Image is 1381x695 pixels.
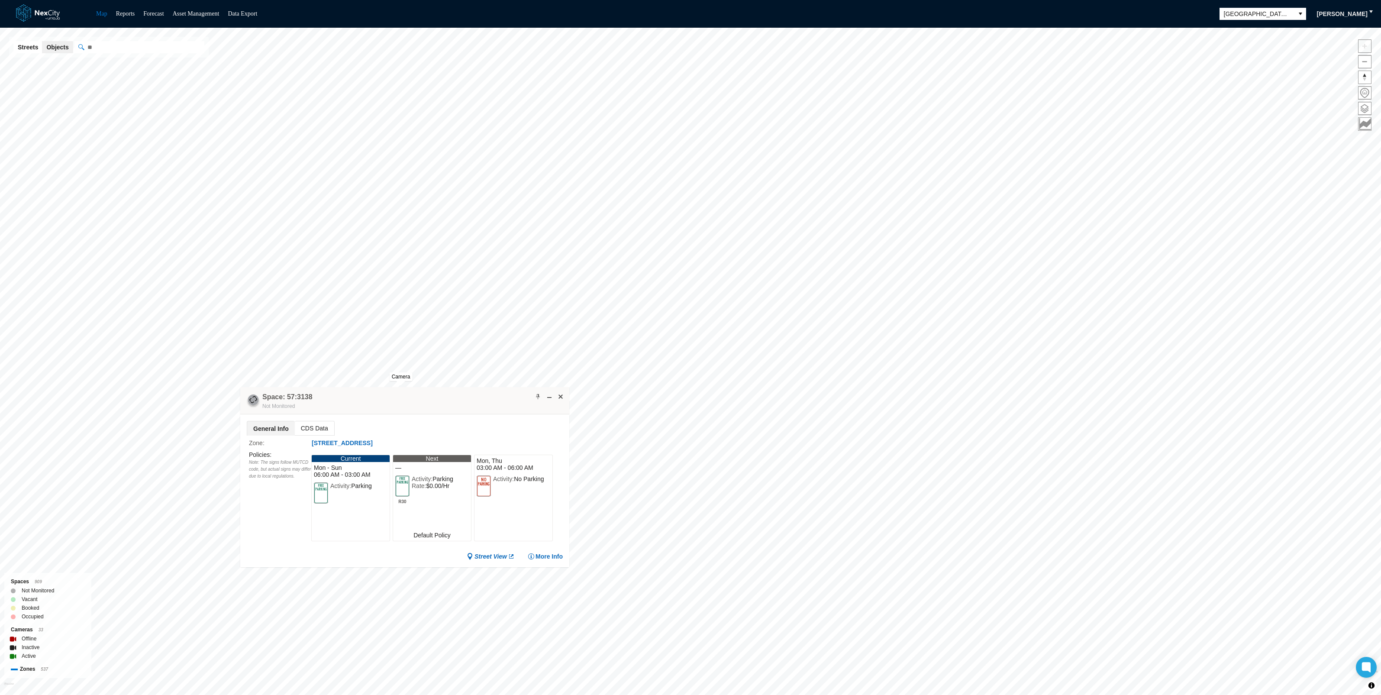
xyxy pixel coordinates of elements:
label: Inactive [22,643,39,652]
label: Booked [22,604,39,612]
button: Objects [42,41,73,53]
button: Home [1358,86,1371,100]
label: Zone : [249,438,311,448]
span: Streets [18,43,38,52]
button: [PERSON_NAME] [1311,7,1373,21]
span: Zoom in [1358,40,1371,52]
span: 06:00 AM - 03:00 AM [314,471,387,478]
span: No Parking [514,475,544,482]
button: Zoom out [1358,55,1371,68]
div: Current [312,455,390,462]
button: select [1295,8,1306,20]
button: More Info [528,553,563,561]
span: Toggle attribution [1369,681,1374,690]
span: — [395,464,469,471]
label: Active [22,652,36,660]
span: $0.00/Hr [426,482,449,489]
label: Policies : [249,451,271,458]
button: Key metrics [1358,117,1371,131]
span: [PERSON_NAME] [1317,10,1368,18]
button: Streets [13,41,42,53]
div: Note: The signs follow MUTCD code, but actual signs may differ due to local regulations. [249,459,311,480]
a: Data Export [228,10,257,17]
a: Reports [116,10,135,17]
span: 537 [41,667,48,672]
span: Parking [351,482,371,489]
div: Zones [11,665,85,674]
div: Double-click to make header text selectable [262,392,313,411]
span: CDS Data [295,421,334,435]
a: Mapbox homepage [4,682,14,692]
label: Occupied [22,612,44,621]
span: Not Monitored [262,403,295,409]
div: Default Policy [393,530,471,541]
span: Camera [392,374,410,380]
span: 03:00 AM - 06:00 AM [477,464,550,471]
label: Not Monitored [22,586,54,595]
span: Activity: [330,482,351,489]
span: 909 [35,579,42,584]
span: General Info [247,421,295,436]
a: Street View [467,553,515,561]
span: [GEOGRAPHIC_DATA][PERSON_NAME] [1224,10,1291,18]
h4: Double-click to make header text selectable [262,392,313,402]
label: Vacant [22,595,37,604]
span: Objects [46,43,68,52]
span: Mon, Thu [477,457,550,464]
span: 33 [39,627,43,632]
label: Offline [22,634,36,643]
span: Rate: [412,482,426,489]
span: More Info [536,553,563,561]
span: Activity: [493,475,514,482]
button: Reset bearing to north [1358,71,1371,84]
button: Zoom in [1358,39,1371,53]
span: Street View [474,553,507,561]
button: [STREET_ADDRESS] [311,439,373,448]
span: Activity: [412,475,432,482]
div: Next [393,455,471,462]
div: Cameras [11,625,85,634]
a: Map [96,10,107,17]
button: Layers management [1358,102,1371,115]
span: Parking [432,475,453,482]
span: R30 [395,497,410,504]
button: Toggle attribution [1366,680,1377,691]
a: Forecast [143,10,164,17]
a: Asset Management [173,10,219,17]
div: Spaces [11,577,85,586]
span: Mon - Sun [314,464,387,471]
